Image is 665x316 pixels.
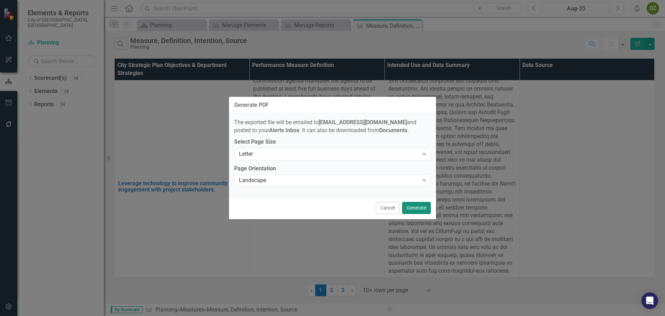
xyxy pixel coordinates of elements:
[234,165,431,173] label: Page Orientation
[269,127,299,134] strong: Alerts Inbox
[376,202,399,214] button: Cancel
[641,292,658,309] div: Open Intercom Messenger
[402,202,431,214] button: Generate
[379,127,407,134] strong: Documents
[239,177,419,185] div: Landscape
[234,138,431,146] label: Select Page Size
[319,119,407,126] strong: [EMAIL_ADDRESS][DOMAIN_NAME]
[234,119,416,134] span: The exported file will be emailed to and posted to your . It can also be downloaded from .
[239,150,419,158] div: Letter
[234,102,269,108] div: Generate PDF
